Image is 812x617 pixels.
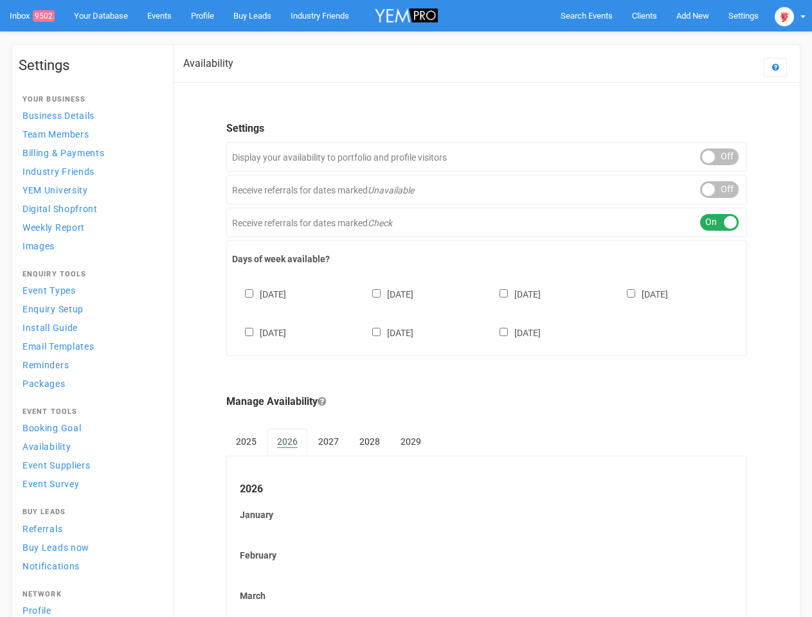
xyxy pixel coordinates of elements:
span: Event Types [23,285,76,296]
legend: Manage Availability [226,395,747,409]
label: February [240,549,734,562]
a: Email Templates [19,337,160,355]
a: Images [19,237,160,255]
span: Weekly Report [23,222,85,233]
h2: Availability [183,58,233,69]
label: [DATE] [487,325,541,339]
a: Referrals [19,520,160,537]
h4: Enquiry Tools [23,271,156,278]
span: Notifications [23,561,80,571]
div: Display your availability to portfolio and profile visitors [226,142,747,172]
em: Unavailable [368,185,414,195]
span: Event Survey [23,479,79,489]
span: 9502 [33,10,55,22]
label: March [240,589,734,602]
h1: Settings [19,58,160,73]
span: Booking Goal [23,423,81,433]
span: Digital Shopfront [23,204,98,214]
input: [DATE] [627,289,635,298]
a: Install Guide [19,319,160,336]
a: Digital Shopfront [19,200,160,217]
a: Packages [19,375,160,392]
a: 2027 [309,429,348,454]
label: [DATE] [359,287,413,301]
a: Industry Friends [19,163,160,180]
input: [DATE] [372,328,381,336]
a: Event Survey [19,475,160,492]
a: Enquiry Setup [19,300,160,317]
label: [DATE] [232,287,286,301]
span: Clients [632,11,657,21]
span: Reminders [23,360,69,370]
a: Buy Leads now [19,539,160,556]
a: Reminders [19,356,160,373]
div: Receive referrals for dates marked [226,208,747,237]
a: Weekly Report [19,219,160,236]
span: Event Suppliers [23,460,91,470]
a: Availability [19,438,160,455]
span: Email Templates [23,341,95,352]
label: [DATE] [359,325,413,339]
a: Event Types [19,282,160,299]
input: [DATE] [500,328,508,336]
a: 2028 [350,429,390,454]
em: Check [368,218,392,228]
div: Receive referrals for dates marked [226,175,747,204]
legend: 2026 [240,482,734,497]
a: 2025 [226,429,266,454]
h4: Your Business [23,96,156,103]
span: Search Events [561,11,613,21]
span: YEM University [23,185,88,195]
label: [DATE] [232,325,286,339]
span: Enquiry Setup [23,304,84,314]
span: Team Members [23,129,89,139]
a: Business Details [19,107,160,124]
label: January [240,508,734,521]
input: [DATE] [245,289,253,298]
legend: Settings [226,121,747,136]
span: Availability [23,442,71,452]
a: YEM University [19,181,160,199]
label: [DATE] [487,287,541,301]
a: 2029 [391,429,431,454]
h4: Network [23,591,156,598]
h4: Buy Leads [23,508,156,516]
a: 2026 [267,429,307,456]
span: Install Guide [23,323,78,333]
img: open-uri20250107-2-1pbi2ie [775,7,794,26]
label: Days of week available? [232,253,741,265]
h4: Event Tools [23,408,156,416]
label: [DATE] [614,287,668,301]
span: Business Details [23,111,95,121]
a: Billing & Payments [19,144,160,161]
a: Booking Goal [19,419,160,436]
span: Packages [23,379,66,389]
a: Notifications [19,557,160,575]
a: Event Suppliers [19,456,160,474]
input: [DATE] [372,289,381,298]
span: Images [23,241,55,251]
span: Billing & Payments [23,148,105,158]
span: Add New [676,11,709,21]
input: [DATE] [500,289,508,298]
input: [DATE] [245,328,253,336]
a: Team Members [19,125,160,143]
